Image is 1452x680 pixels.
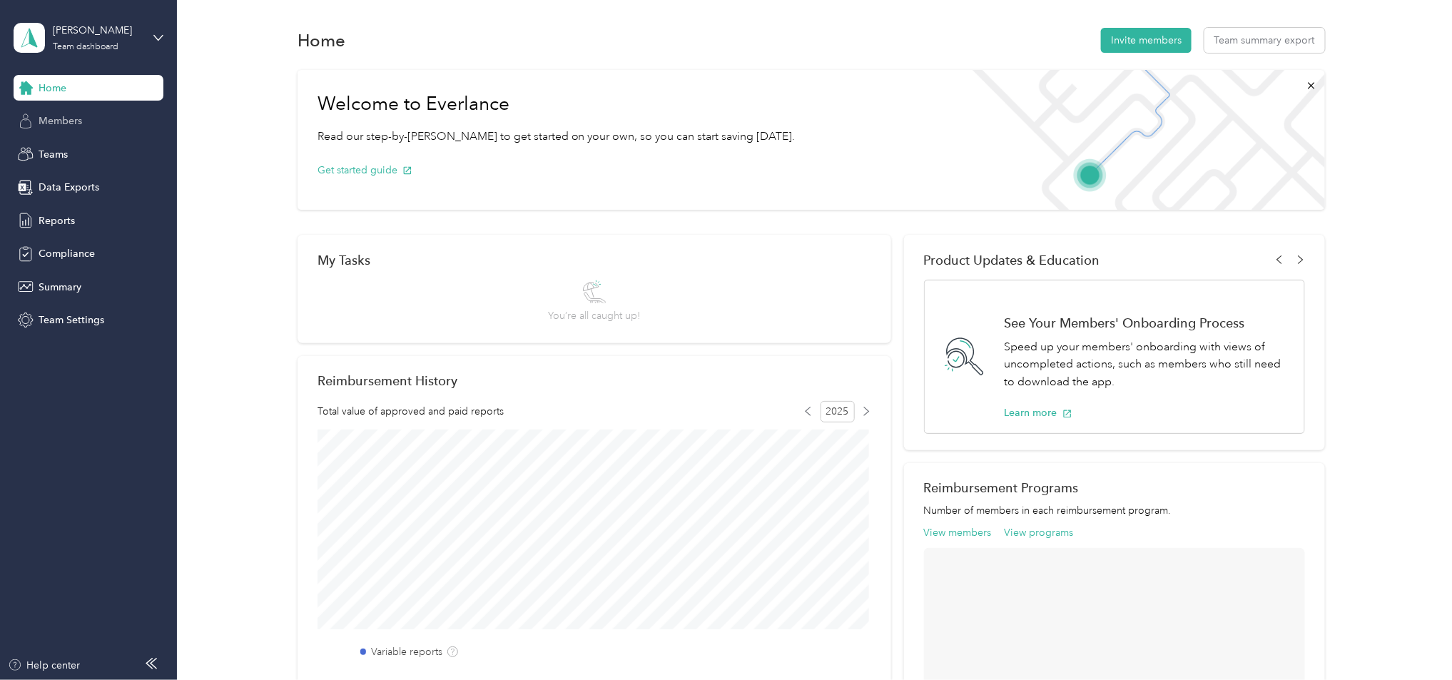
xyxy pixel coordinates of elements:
span: Teams [39,147,68,162]
span: Product Updates & Education [924,253,1100,268]
h2: Reimbursement Programs [924,480,1305,495]
span: Summary [39,280,81,295]
span: Compliance [39,246,95,261]
button: Learn more [1005,405,1072,420]
div: [PERSON_NAME] [53,23,142,38]
button: Team summary export [1204,28,1325,53]
span: Data Exports [39,180,99,195]
p: Speed up your members' onboarding with views of uncompleted actions, such as members who still ne... [1005,338,1289,391]
h1: Home [298,33,345,48]
h1: Welcome to Everlance [318,93,796,116]
span: 2025 [821,401,855,422]
h2: Reimbursement History [318,373,457,388]
button: Invite members [1101,28,1192,53]
button: Get started guide [318,163,412,178]
span: Team Settings [39,313,104,328]
p: Read our step-by-[PERSON_NAME] to get started on your own, so you can start saving [DATE]. [318,128,796,146]
button: Help center [8,658,81,673]
iframe: Everlance-gr Chat Button Frame [1372,600,1452,680]
label: Variable reports [371,644,442,659]
span: Total value of approved and paid reports [318,404,504,419]
span: Members [39,113,82,128]
div: Team dashboard [53,43,118,51]
div: My Tasks [318,253,872,268]
span: Reports [39,213,75,228]
img: Welcome to everlance [958,70,1324,210]
button: View programs [1004,525,1073,540]
h1: See Your Members' Onboarding Process [1005,315,1289,330]
p: Number of members in each reimbursement program. [924,503,1305,518]
span: Home [39,81,66,96]
button: View members [924,525,992,540]
span: You’re all caught up! [549,308,641,323]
